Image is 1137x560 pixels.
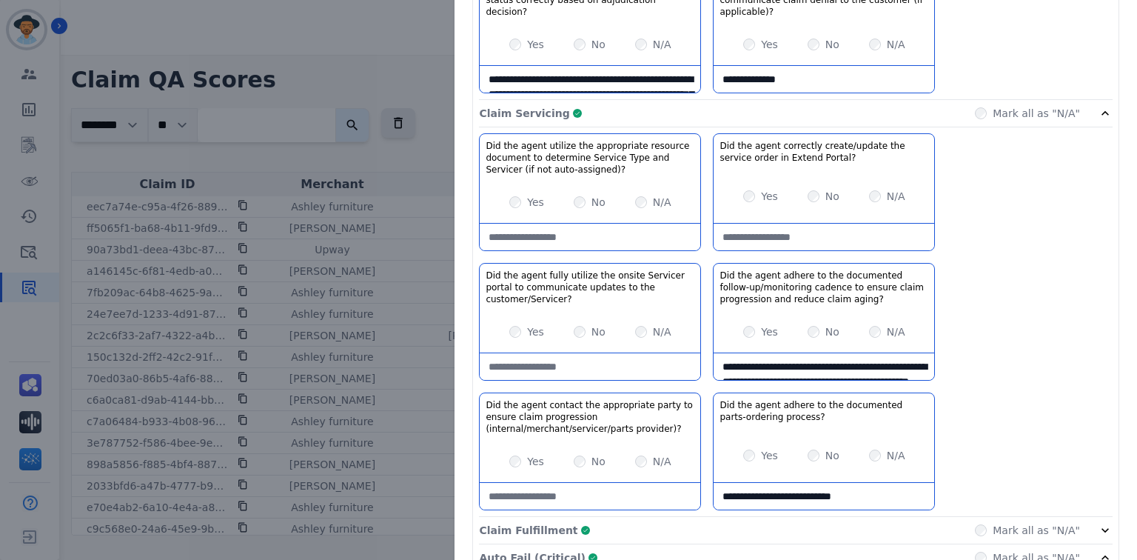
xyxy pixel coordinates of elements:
label: No [591,324,606,339]
p: Claim Servicing [479,106,569,121]
label: Yes [527,324,544,339]
label: Yes [761,448,778,463]
label: No [591,37,606,52]
label: N/A [653,454,671,469]
p: Claim Fulfillment [479,523,577,538]
label: N/A [887,189,905,204]
label: Yes [527,37,544,52]
h3: Did the agent correctly create/update the service order in Extend Portal? [720,140,928,164]
h3: Did the agent contact the appropriate party to ensure claim progression (internal/merchant/servic... [486,399,694,435]
label: N/A [653,195,671,210]
label: Yes [527,195,544,210]
h3: Did the agent fully utilize the onsite Servicer portal to communicate updates to the customer/Ser... [486,270,694,305]
label: Yes [761,189,778,204]
label: Yes [761,324,778,339]
h3: Did the agent adhere to the documented parts-ordering process? [720,399,928,423]
label: No [825,324,839,339]
label: No [825,448,839,463]
label: N/A [887,448,905,463]
label: No [825,189,839,204]
label: Mark all as "N/A" [993,106,1080,121]
label: Mark all as "N/A" [993,523,1080,538]
h3: Did the agent adhere to the documented follow-up/monitoring cadence to ensure claim progression a... [720,270,928,305]
label: N/A [887,37,905,52]
label: Yes [761,37,778,52]
label: No [591,454,606,469]
label: No [825,37,839,52]
h3: Did the agent utilize the appropriate resource document to determine Service Type and Servicer (i... [486,140,694,176]
label: N/A [653,324,671,339]
label: Yes [527,454,544,469]
label: N/A [653,37,671,52]
label: N/A [887,324,905,339]
label: No [591,195,606,210]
